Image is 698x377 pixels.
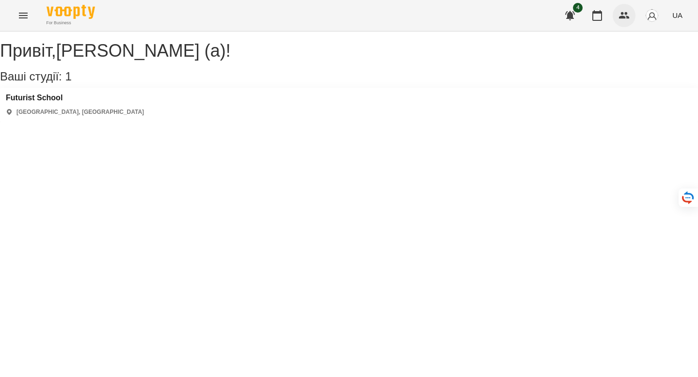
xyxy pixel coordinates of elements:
[573,3,583,13] span: 4
[47,20,95,26] span: For Business
[668,6,686,24] button: UA
[672,10,682,20] span: UA
[645,9,659,22] img: avatar_s.png
[47,5,95,19] img: Voopty Logo
[65,70,71,83] span: 1
[6,94,144,102] a: Futurist School
[16,108,144,116] p: [GEOGRAPHIC_DATA], [GEOGRAPHIC_DATA]
[12,4,35,27] button: Menu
